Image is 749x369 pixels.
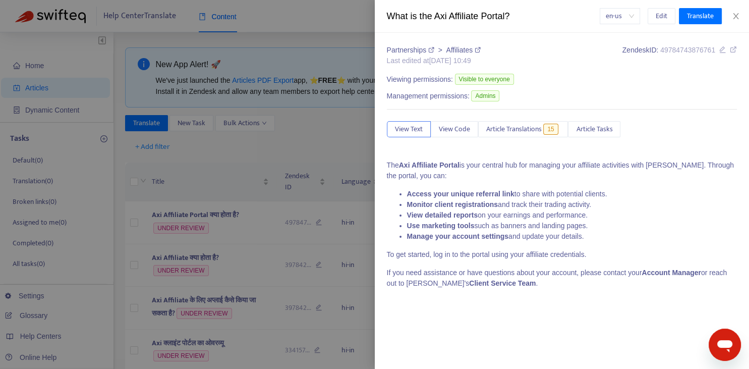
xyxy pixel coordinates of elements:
button: View Text [387,121,431,137]
span: Translate [687,11,714,22]
li: on your earnings and performance. [407,210,737,221]
span: Article Translations [486,124,542,135]
button: Edit [648,8,675,24]
button: View Code [431,121,478,137]
button: Article Tasks [568,121,620,137]
a: Partnerships [387,46,436,54]
div: Zendesk ID: [622,45,737,66]
span: Viewing permissions: [387,74,453,85]
strong: Access your unique referral link [407,190,514,198]
strong: Monitor client registrations [407,200,498,208]
a: Affiliates [446,46,481,54]
button: Article Translations15 [478,121,568,137]
p: To get started, log in to the portal using your affiliate credentials. [387,249,737,260]
strong: Manage your account settings [407,232,508,240]
button: Translate [679,8,722,24]
strong: View detailed reports [407,211,478,219]
div: > [387,45,481,56]
span: en-us [606,9,634,24]
span: close [732,12,740,20]
p: If you need assistance or have questions about your account, please contact your or reach out to ... [387,268,737,289]
span: 49784743876761 [660,46,715,54]
span: 15 [543,124,558,135]
li: and track their trading activity. [407,199,737,210]
span: Article Tasks [576,124,612,135]
div: What is the Axi Affiliate Portal? [387,10,600,23]
span: View Code [439,124,470,135]
li: and update your details. [407,231,737,242]
span: Management permissions: [387,91,470,101]
button: Close [729,12,743,21]
span: Edit [656,11,667,22]
strong: Account Manager [642,269,701,277]
strong: Axi Affiliate Portal [399,161,459,169]
span: View Text [395,124,423,135]
strong: Use marketing tools [407,222,475,230]
li: such as banners and landing pages. [407,221,737,231]
iframe: Button to launch messaging window [709,329,741,361]
div: Last edited at [DATE] 10:49 [387,56,481,66]
li: to share with potential clients. [407,189,737,199]
span: Visible to everyone [455,74,514,85]
p: The is your central hub for managing your affiliate activities with [PERSON_NAME]. Through the po... [387,160,737,181]
strong: Client Service Team [469,279,536,287]
span: Admins [471,90,499,101]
